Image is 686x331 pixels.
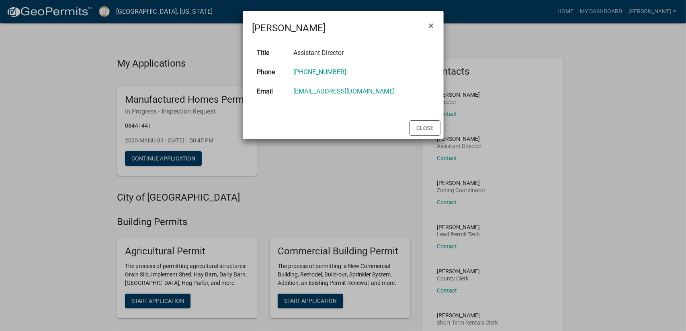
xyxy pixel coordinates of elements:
[252,43,289,63] th: Title
[252,63,289,82] th: Phone
[422,14,440,37] button: Close
[293,68,346,76] a: [PHONE_NUMBER]
[293,87,395,95] a: [EMAIL_ADDRESS][DOMAIN_NAME]
[289,43,434,63] td: Assistant Director
[410,120,440,136] button: Close
[252,82,289,101] th: Email
[252,21,326,35] h4: [PERSON_NAME]
[429,20,434,31] span: ×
